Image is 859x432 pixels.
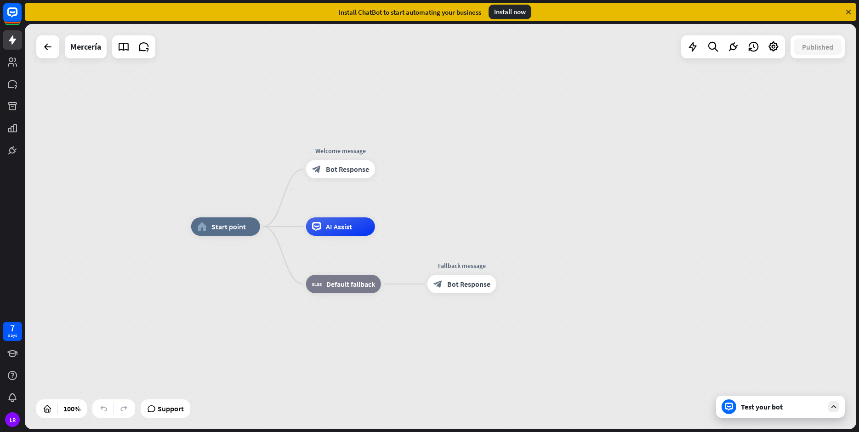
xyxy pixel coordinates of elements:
[61,401,83,416] div: 100%
[794,39,842,55] button: Published
[421,261,503,270] div: Fallback message
[3,322,22,341] a: 7 days
[433,279,443,289] i: block_bot_response
[158,401,184,416] span: Support
[7,4,35,31] button: Open LiveChat chat widget
[312,279,322,289] i: block_fallback
[211,222,246,231] span: Start point
[312,165,321,174] i: block_bot_response
[326,165,369,174] span: Bot Response
[8,332,17,339] div: days
[489,5,531,19] div: Install now
[197,222,207,231] i: home_2
[5,412,20,427] div: LR
[10,324,15,332] div: 7
[741,402,824,411] div: Test your bot
[447,279,490,289] span: Bot Response
[326,279,375,289] span: Default fallback
[70,35,101,58] div: Mercería
[326,222,352,231] span: AI Assist
[299,146,382,155] div: Welcome message
[339,8,481,17] div: Install ChatBot to start automating your business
